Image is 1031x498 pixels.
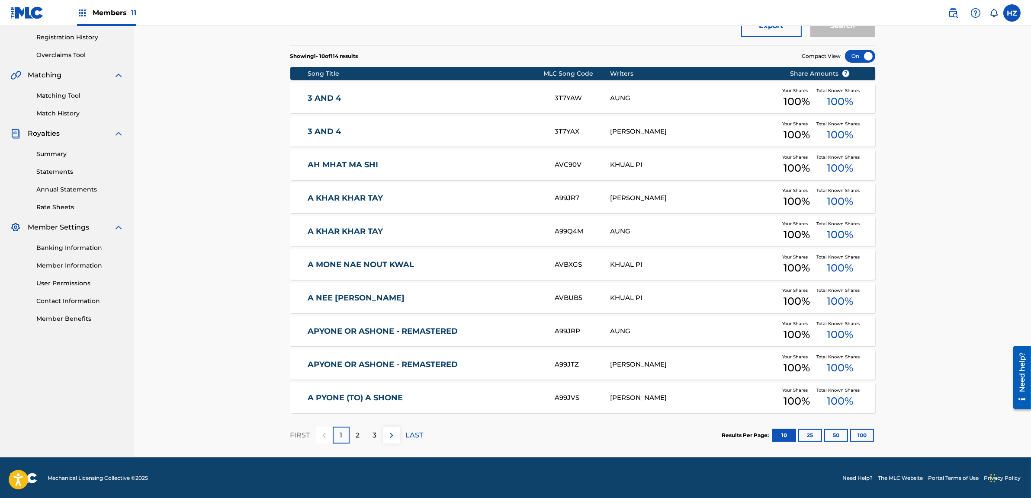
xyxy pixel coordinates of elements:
div: A99Q4M [555,227,610,236]
a: The MLC Website [878,474,923,482]
p: 3 [373,430,377,441]
div: Song Title [308,69,543,78]
span: Your Shares [782,354,811,360]
a: APYONE OR ASHONE - REMASTERED [308,360,543,370]
a: Public Search [944,4,962,22]
a: Overclaims Tool [36,51,124,60]
a: A KHAR KHAR TAY [308,227,543,236]
a: Registration History [36,33,124,42]
span: 11 [131,9,136,17]
div: KHUAL PI [610,293,777,303]
span: Compact View [802,52,841,60]
img: Top Rightsholders [77,8,87,18]
a: A NEE [PERSON_NAME] [308,293,543,303]
div: [PERSON_NAME] [610,360,777,370]
span: 100 % [827,160,853,176]
a: Annual Statements [36,185,124,194]
a: Privacy Policy [984,474,1021,482]
a: Need Help? [842,474,873,482]
span: Your Shares [782,320,811,327]
a: User Permissions [36,279,124,288]
a: A KHAR KHAR TAY [308,193,543,203]
div: 3T7YAW [555,93,610,103]
span: Royalties [28,128,60,139]
a: AH MHAT MA SHI [308,160,543,170]
span: Total Known Shares [816,320,863,327]
span: Member Settings [28,222,89,233]
div: Help [967,4,984,22]
div: Drag [990,465,996,491]
div: A99JTZ [555,360,610,370]
a: 3 AND 4 [308,127,543,137]
span: 100 % [827,393,853,409]
p: LAST [406,430,424,441]
span: Total Known Shares [816,220,863,227]
span: 100 % [784,227,810,243]
a: Contact Information [36,297,124,306]
div: A99JR7 [555,193,610,203]
div: AVC90V [555,160,610,170]
img: expand [113,128,124,139]
img: help [970,8,981,18]
span: 100 % [784,160,810,176]
span: 100 % [827,194,853,209]
p: 2 [356,430,360,441]
img: Matching [10,70,21,80]
div: MLC Song Code [543,69,610,78]
p: FIRST [290,430,310,441]
span: Total Known Shares [816,154,863,160]
span: 100 % [784,294,810,309]
div: 3T7YAX [555,127,610,137]
iframe: Chat Widget [988,456,1031,498]
a: APYONE OR ASHONE - REMASTERED [308,326,543,336]
a: A MONE NAE NOUT KWAL [308,260,543,270]
img: search [948,8,958,18]
span: Total Known Shares [816,87,863,94]
iframe: Resource Center [1007,342,1031,412]
div: KHUAL PI [610,160,777,170]
a: Summary [36,150,124,159]
span: 100 % [784,127,810,143]
a: Rate Sheets [36,203,124,212]
span: Your Shares [782,254,811,260]
div: AVBUB5 [555,293,610,303]
div: Notifications [989,9,998,17]
a: Portal Terms of Use [928,474,979,482]
span: 100 % [784,260,810,276]
span: 100 % [784,360,810,376]
a: Banking Information [36,243,124,252]
span: 100 % [827,260,853,276]
a: Matching Tool [36,91,124,100]
span: Total Known Shares [816,121,863,127]
span: Total Known Shares [816,387,863,393]
button: 100 [850,429,874,442]
button: 10 [772,429,796,442]
span: Total Known Shares [816,254,863,260]
span: Matching [28,70,61,80]
span: Your Shares [782,87,811,94]
span: Your Shares [782,154,811,160]
span: 100 % [784,194,810,209]
a: 3 AND 4 [308,93,543,103]
span: 100 % [827,227,853,243]
div: KHUAL PI [610,260,777,270]
div: AUNG [610,93,777,103]
div: AUNG [610,227,777,236]
div: User Menu [1003,4,1021,22]
div: AVBXGS [555,260,610,270]
a: Statements [36,167,124,176]
div: Writers [610,69,777,78]
img: expand [113,222,124,233]
span: Total Known Shares [816,187,863,194]
span: ? [842,70,849,77]
img: logo [10,473,37,483]
div: AUNG [610,326,777,336]
span: 100 % [827,127,853,143]
span: 100 % [827,294,853,309]
span: 100 % [784,94,810,109]
span: Mechanical Licensing Collective © 2025 [48,474,148,482]
span: 100 % [827,94,853,109]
